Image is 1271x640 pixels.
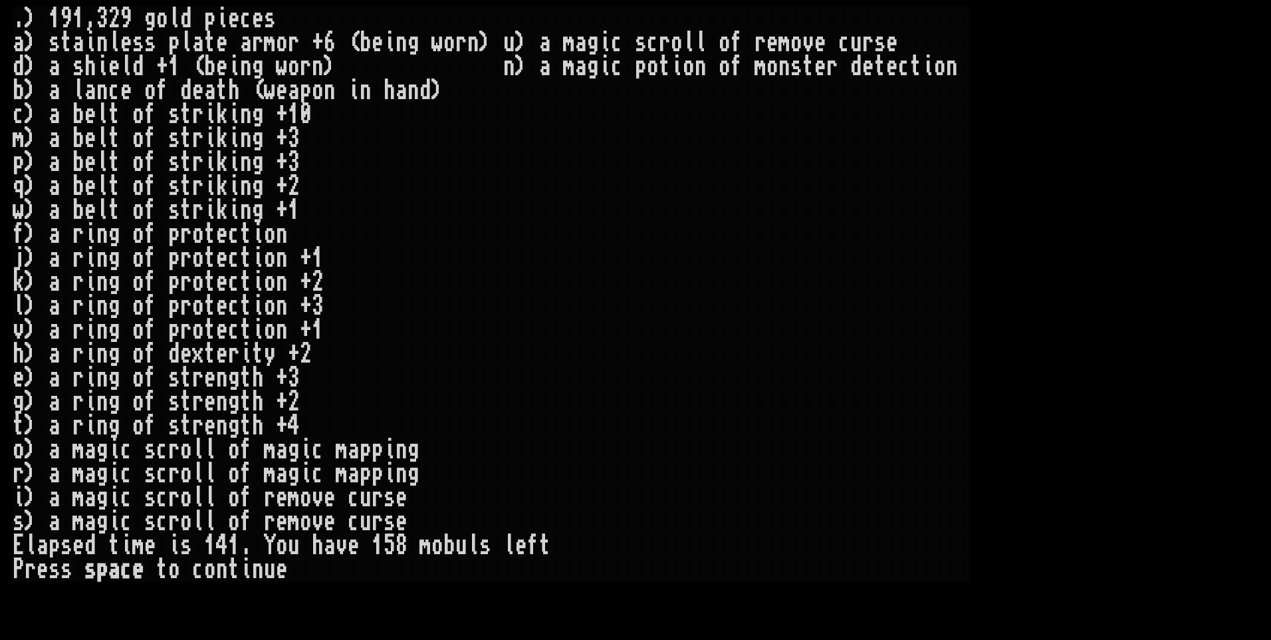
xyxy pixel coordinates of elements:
[372,31,384,55] div: e
[204,174,216,198] div: i
[132,31,144,55] div: s
[13,31,25,55] div: a
[204,222,216,246] div: t
[216,198,228,222] div: k
[49,246,60,270] div: a
[778,55,790,79] div: n
[934,55,946,79] div: o
[898,55,910,79] div: c
[503,31,515,55] div: u
[204,198,216,222] div: i
[396,31,407,55] div: n
[276,55,288,79] div: w
[264,79,276,102] div: w
[611,55,623,79] div: c
[814,55,826,79] div: e
[84,102,96,126] div: e
[108,246,120,270] div: g
[132,246,144,270] div: o
[324,31,336,55] div: 6
[910,55,922,79] div: t
[25,198,37,222] div: )
[180,79,192,102] div: d
[96,102,108,126] div: l
[838,31,850,55] div: c
[108,222,120,246] div: g
[84,126,96,150] div: e
[25,174,37,198] div: )
[144,126,156,150] div: f
[348,31,360,55] div: (
[922,55,934,79] div: i
[671,31,683,55] div: o
[49,198,60,222] div: a
[168,198,180,222] div: s
[144,222,156,246] div: f
[659,31,671,55] div: r
[611,31,623,55] div: c
[13,55,25,79] div: d
[192,222,204,246] div: o
[862,31,874,55] div: r
[240,222,252,246] div: t
[180,31,192,55] div: l
[25,55,37,79] div: )
[778,31,790,55] div: m
[72,198,84,222] div: b
[96,126,108,150] div: l
[228,222,240,246] div: c
[72,174,84,198] div: b
[168,7,180,31] div: l
[180,102,192,126] div: t
[276,31,288,55] div: o
[108,55,120,79] div: e
[192,79,204,102] div: e
[49,102,60,126] div: a
[276,102,288,126] div: +
[84,246,96,270] div: i
[108,102,120,126] div: t
[874,31,886,55] div: s
[49,222,60,246] div: a
[144,102,156,126] div: f
[766,31,778,55] div: e
[300,246,312,270] div: +
[300,79,312,102] div: p
[25,79,37,102] div: )
[300,55,312,79] div: r
[252,126,264,150] div: g
[216,150,228,174] div: k
[252,222,264,246] div: i
[288,174,300,198] div: 2
[168,150,180,174] div: s
[144,198,156,222] div: f
[264,222,276,246] div: o
[84,222,96,246] div: i
[96,7,108,31] div: 3
[96,150,108,174] div: l
[49,150,60,174] div: a
[204,55,216,79] div: b
[659,55,671,79] div: t
[228,55,240,79] div: i
[156,79,168,102] div: f
[13,174,25,198] div: q
[132,222,144,246] div: o
[72,7,84,31] div: 1
[168,31,180,55] div: p
[766,55,778,79] div: o
[407,31,419,55] div: g
[240,126,252,150] div: n
[360,31,372,55] div: b
[695,55,707,79] div: n
[695,31,707,55] div: l
[96,31,108,55] div: n
[13,102,25,126] div: c
[312,246,324,270] div: 1
[288,55,300,79] div: o
[252,102,264,126] div: g
[228,126,240,150] div: i
[228,79,240,102] div: h
[156,55,168,79] div: +
[120,31,132,55] div: e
